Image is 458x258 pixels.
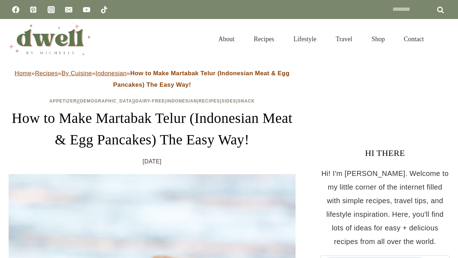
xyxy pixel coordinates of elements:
a: Snack [238,99,255,104]
a: About [209,27,244,52]
a: Indonesian [96,70,127,77]
img: DWELL by michelle [9,23,91,56]
span: | | | | | | [49,99,255,104]
span: » » » » [15,70,289,88]
a: Recipes [199,99,220,104]
a: TikTok [97,3,111,17]
a: Shop [362,27,394,52]
a: Sides [221,99,236,104]
p: Hi! I'm [PERSON_NAME]. Welcome to my little corner of the internet filled with simple recipes, tr... [321,167,449,248]
nav: Primary Navigation [209,27,434,52]
strong: How to Make Martabak Telur (Indonesian Meat & Egg Pancakes) The Easy Way! [113,70,289,88]
a: Home [15,70,31,77]
a: By Cuisine [62,70,92,77]
h1: How to Make Martabak Telur (Indonesian Meat & Egg Pancakes) The Easy Way! [9,107,296,150]
a: Facebook [9,3,23,17]
a: Appetizer [49,99,77,104]
a: [DEMOGRAPHIC_DATA] [78,99,134,104]
button: View Search Form [437,33,449,45]
a: Contact [394,27,434,52]
a: Travel [326,27,362,52]
time: [DATE] [143,156,162,167]
a: Lifestyle [284,27,326,52]
a: Pinterest [26,3,40,17]
a: YouTube [79,3,94,17]
a: Recipes [35,70,58,77]
a: Email [62,3,76,17]
a: Dairy-Free [136,99,165,104]
a: Recipes [244,27,284,52]
a: Instagram [44,3,58,17]
h3: HI THERE [321,147,449,159]
a: Indonesian [166,99,197,104]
